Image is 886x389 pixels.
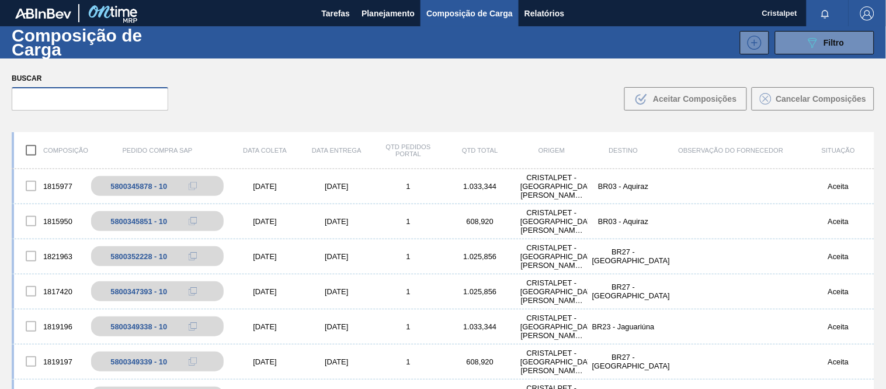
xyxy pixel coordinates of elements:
label: Buscar [12,70,168,87]
div: 1815950 [14,209,86,233]
div: CRISTALPET - CABO DE SANTO AGOSTINHO (PE) [516,314,588,340]
div: 5800349338 - 10 [110,322,167,331]
div: [DATE] [229,217,301,226]
div: Copiar [181,354,204,369]
div: Composição [14,138,86,163]
span: Cancelar Composições [776,94,867,104]
div: 1.033,344 [444,182,516,191]
img: Logout [860,6,874,20]
div: Qtd Total [444,147,516,154]
div: Nova Composição [734,31,769,54]
div: CRISTALPET - CABO DE SANTO AGOSTINHO (PE) [516,278,588,305]
div: BR27 - Nova Minas [588,283,659,300]
div: Aceita [802,252,874,261]
button: Cancelar Composições [752,87,874,111]
div: Aceita [802,357,874,366]
div: 608,920 [444,357,516,366]
div: BR27 - Nova Minas [588,247,659,265]
div: [DATE] [229,182,301,191]
div: [DATE] [229,287,301,296]
div: 1 [373,322,444,331]
div: Observação do Fornecedor [659,147,803,154]
div: Destino [588,147,659,154]
div: [DATE] [301,217,373,226]
img: TNhmsLtSVTkK8tSr43FrP2fwEKptu5GPRR3wAAAABJRU5ErkJggg== [15,8,71,19]
div: [DATE] [229,252,301,261]
div: 5800345878 - 10 [110,182,167,191]
div: 1819196 [14,314,86,339]
div: Copiar [181,214,204,228]
div: CRISTALPET - CABO DE SANTO AGOSTINHO (PE) [516,349,588,375]
div: Data entrega [301,147,373,154]
div: 5800352228 - 10 [110,252,167,261]
div: 5800347393 - 10 [110,287,167,296]
button: Aceitar Composições [624,87,747,111]
div: CRISTALPET - CABO DE SANTO AGOSTINHO (PE) [516,243,588,270]
div: Situação [802,147,874,154]
div: 1819197 [14,349,86,374]
div: BR03 - Aquiraz [588,182,659,191]
button: Notificações [807,5,844,22]
div: 1815977 [14,174,86,198]
div: Copiar [181,319,204,333]
div: 608,920 [444,217,516,226]
span: Composição de Carga [426,6,513,20]
span: Relatórios [524,6,564,20]
div: Pedido Compra SAP [86,147,230,154]
span: Tarefas [321,6,350,20]
div: [DATE] [229,322,301,331]
div: BR23 - Jaguariúna [588,322,659,331]
h1: Composição de Carga [12,29,196,56]
div: Aceita [802,287,874,296]
div: CRISTALPET - CABO DE SANTO AGOSTINHO (PE) [516,208,588,235]
div: Copiar [181,249,204,263]
div: 1.025,856 [444,252,516,261]
div: 1 [373,287,444,296]
div: [DATE] [301,322,373,331]
div: Data coleta [229,147,301,154]
div: 1 [373,217,444,226]
div: Qtd Pedidos Portal [373,143,444,157]
span: Aceitar Composições [653,94,736,104]
div: BR27 - Nova Minas [588,353,659,370]
div: BR03 - Aquiraz [588,217,659,226]
div: 1 [373,182,444,191]
div: Aceita [802,322,874,331]
div: [DATE] [301,287,373,296]
div: Copiar [181,179,204,193]
div: [DATE] [229,357,301,366]
div: CRISTALPET - CABO DE SANTO AGOSTINHO (PE) [516,173,588,199]
div: 1.033,344 [444,322,516,331]
div: 1 [373,252,444,261]
button: Filtro [775,31,874,54]
div: Aceita [802,182,874,191]
span: Planejamento [362,6,415,20]
div: [DATE] [301,252,373,261]
div: 5800345851 - 10 [110,217,167,226]
div: [DATE] [301,182,373,191]
span: Filtro [824,38,845,47]
div: 1821963 [14,244,86,268]
div: 1817420 [14,279,86,304]
div: 5800349339 - 10 [110,357,167,366]
div: Origem [516,147,588,154]
div: 1.025,856 [444,287,516,296]
div: Copiar [181,284,204,298]
div: [DATE] [301,357,373,366]
div: 1 [373,357,444,366]
div: Aceita [802,217,874,226]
